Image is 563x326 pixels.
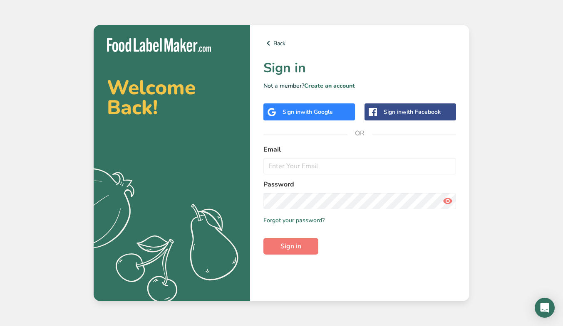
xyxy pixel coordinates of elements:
span: Sign in [280,241,301,251]
h1: Sign in [263,58,456,78]
img: Food Label Maker [107,38,211,52]
span: with Google [300,108,333,116]
span: OR [347,121,372,146]
a: Forgot your password? [263,216,325,225]
label: Password [263,179,456,189]
h2: Welcome Back! [107,78,237,118]
div: Open Intercom Messenger [535,298,555,318]
div: Sign in [384,108,441,116]
input: Enter Your Email [263,158,456,174]
p: Not a member? [263,81,456,90]
a: Back [263,38,456,48]
button: Sign in [263,238,318,255]
a: Create an account [304,82,355,90]
label: Email [263,145,456,154]
span: with Facebook [402,108,441,116]
div: Sign in [283,108,333,116]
